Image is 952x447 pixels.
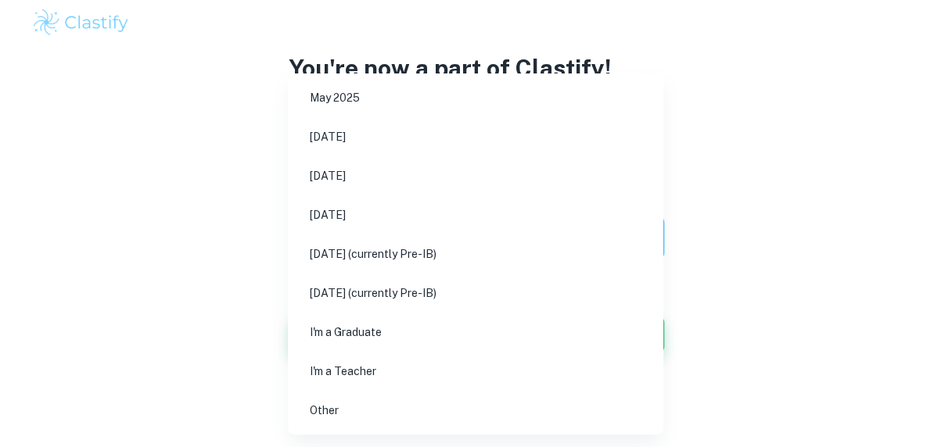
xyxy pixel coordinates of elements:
li: [DATE] (currently Pre-IB) [294,275,657,311]
li: [DATE] [294,158,657,194]
li: [DATE] (currently Pre-IB) [294,236,657,272]
li: I'm a Graduate [294,314,657,350]
li: I'm a Teacher [294,353,657,389]
li: Other [294,392,657,428]
li: May 2025 [294,80,657,116]
li: [DATE] [294,119,657,155]
li: [DATE] [294,197,657,233]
